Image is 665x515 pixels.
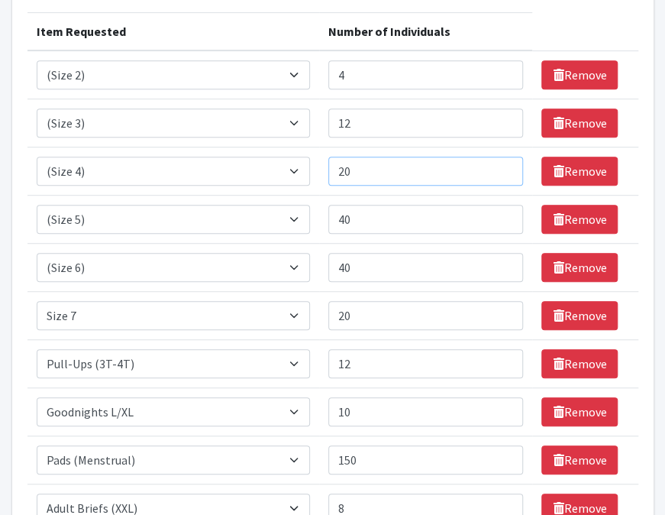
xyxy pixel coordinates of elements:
a: Remove [541,60,618,89]
a: Remove [541,205,618,234]
a: Remove [541,397,618,426]
a: Remove [541,349,618,378]
a: Remove [541,157,618,186]
th: Item Requested [27,13,319,51]
a: Remove [541,301,618,330]
a: Remove [541,253,618,282]
a: Remove [541,445,618,475]
th: Number of Individuals [319,13,533,51]
a: Remove [541,109,618,138]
